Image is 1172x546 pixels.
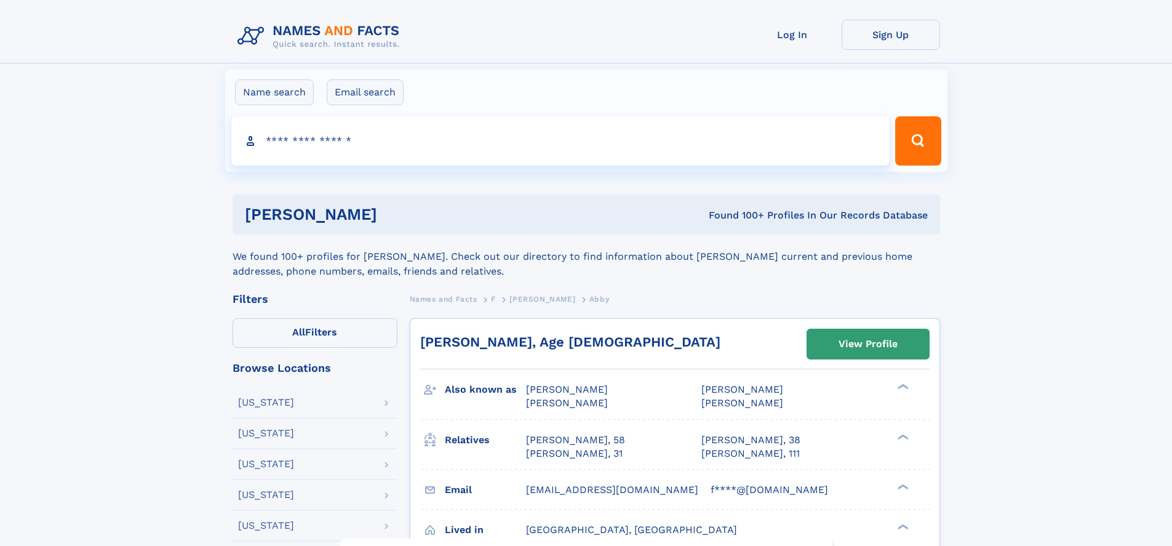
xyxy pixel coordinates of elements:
[895,116,941,166] button: Search Button
[807,329,929,359] a: View Profile
[509,295,575,303] span: [PERSON_NAME]
[701,433,800,447] a: [PERSON_NAME], 38
[327,79,404,105] label: Email search
[743,20,842,50] a: Log In
[526,383,608,395] span: [PERSON_NAME]
[589,295,609,303] span: Abby
[410,291,477,307] a: Names and Facts
[543,209,928,222] div: Found 100+ Profiles In Our Records Database
[526,524,737,536] span: [GEOGRAPHIC_DATA], [GEOGRAPHIC_DATA]
[238,521,294,531] div: [US_STATE]
[895,383,909,391] div: ❯
[445,430,526,451] h3: Relatives
[526,433,625,447] a: [PERSON_NAME], 58
[238,459,294,469] div: [US_STATE]
[701,397,783,409] span: [PERSON_NAME]
[895,483,909,491] div: ❯
[233,294,397,305] div: Filters
[895,433,909,441] div: ❯
[701,383,783,395] span: [PERSON_NAME]
[233,363,397,374] div: Browse Locations
[526,484,698,496] span: [EMAIL_ADDRESS][DOMAIN_NAME]
[292,326,305,338] span: All
[233,318,397,348] label: Filters
[701,447,800,460] a: [PERSON_NAME], 111
[509,291,575,307] a: [PERSON_NAME]
[238,428,294,438] div: [US_STATE]
[839,330,898,358] div: View Profile
[238,490,294,500] div: [US_STATE]
[491,291,496,307] a: F
[895,523,909,531] div: ❯
[491,295,496,303] span: F
[420,334,720,350] a: [PERSON_NAME], Age [DEMOGRAPHIC_DATA]
[238,398,294,407] div: [US_STATE]
[231,116,890,166] input: search input
[233,20,410,53] img: Logo Names and Facts
[526,447,623,460] a: [PERSON_NAME], 31
[233,235,940,279] div: We found 100+ profiles for [PERSON_NAME]. Check out our directory to find information about [PERS...
[445,379,526,400] h3: Also known as
[445,480,526,500] h3: Email
[842,20,940,50] a: Sign Up
[526,397,608,409] span: [PERSON_NAME]
[245,207,543,222] h1: [PERSON_NAME]
[235,79,314,105] label: Name search
[445,520,526,540] h3: Lived in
